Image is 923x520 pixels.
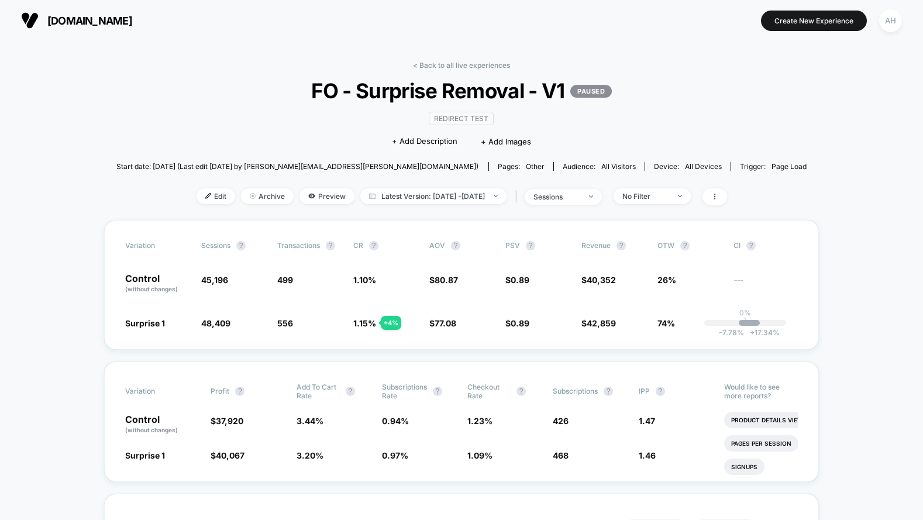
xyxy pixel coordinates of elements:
div: sessions [533,192,580,201]
span: 80.87 [435,275,458,285]
button: ? [604,387,613,396]
span: 42,859 [587,318,616,328]
span: Add To Cart Rate [297,383,340,400]
button: ? [369,241,378,250]
p: PAUSED [570,85,612,98]
span: Subscriptions [553,387,598,395]
li: Pages Per Session [724,435,798,452]
img: end [250,193,256,199]
span: AOV [429,241,445,250]
p: Control [125,274,190,294]
span: PSV [505,241,520,250]
button: ? [746,241,756,250]
span: Surprise 1 [125,450,165,460]
span: $ [505,275,529,285]
p: Control [125,415,199,435]
span: $ [505,318,529,328]
div: AH [879,9,902,32]
span: Start date: [DATE] (Last edit [DATE] by [PERSON_NAME][EMAIL_ADDRESS][PERSON_NAME][DOMAIN_NAME]) [116,162,478,171]
span: 468 [553,450,569,460]
span: FO - Surprise Removal - V1 [151,78,772,103]
span: $ [581,275,616,285]
span: other [526,162,545,171]
img: calendar [369,193,376,199]
span: Profit [211,387,229,395]
span: $ [211,450,244,460]
button: ? [516,387,526,396]
span: 40,067 [216,450,244,460]
div: + 4 % [381,316,401,330]
span: 0.97 % [382,450,408,460]
span: 48,409 [201,318,230,328]
button: ? [235,387,244,396]
img: edit [205,193,211,199]
span: 426 [553,416,569,426]
span: Sessions [201,241,230,250]
div: No Filter [622,192,669,201]
span: 1.47 [639,416,655,426]
span: Preview [299,188,354,204]
span: (without changes) [125,426,178,433]
span: $ [429,275,458,285]
span: + [750,328,755,337]
img: end [494,195,498,197]
span: Variation [125,241,190,250]
span: 1.46 [639,450,656,460]
img: end [589,195,593,198]
button: ? [326,241,335,250]
span: 3.44 % [297,416,323,426]
button: ? [656,387,665,396]
button: ? [451,241,460,250]
img: Visually logo [21,12,39,29]
span: $ [581,318,616,328]
span: | [512,188,525,205]
span: Latest Version: [DATE] - [DATE] [360,188,507,204]
span: 499 [277,275,293,285]
div: Trigger: [740,162,807,171]
span: Device: [645,162,731,171]
span: $ [429,318,456,328]
a: < Back to all live experiences [413,61,510,70]
span: 74% [657,318,675,328]
span: 1.10 % [353,275,376,285]
span: Archive [241,188,294,204]
button: ? [433,387,442,396]
button: Create New Experience [761,11,867,31]
button: ? [617,241,626,250]
span: Page Load [772,162,807,171]
span: Edit [197,188,235,204]
span: + Add Images [481,137,531,146]
button: ? [346,387,355,396]
span: 26% [657,275,676,285]
span: 17.34 % [744,328,780,337]
span: 1.23 % [467,416,493,426]
span: --- [733,277,798,294]
div: Pages: [498,162,545,171]
button: ? [236,241,246,250]
span: Variation [125,383,190,400]
span: Surprise 1 [125,318,165,328]
span: 1.15 % [353,318,376,328]
p: 0% [739,308,751,317]
span: [DOMAIN_NAME] [47,15,132,27]
span: 1.09 % [467,450,493,460]
span: 37,920 [216,416,243,426]
span: all devices [685,162,722,171]
span: 40,352 [587,275,616,285]
button: ? [526,241,535,250]
span: Revenue [581,241,611,250]
span: + Add Description [392,136,457,147]
span: All Visitors [601,162,636,171]
span: CI [733,241,798,250]
button: AH [876,9,905,33]
p: | [744,317,746,326]
span: 0.94 % [382,416,409,426]
span: 556 [277,318,293,328]
span: -7.78 % [719,328,744,337]
span: Redirect Test [429,112,494,125]
span: OTW [657,241,722,250]
li: Product Details Views Rate [724,412,831,428]
span: CR [353,241,363,250]
span: 3.20 % [297,450,323,460]
span: 45,196 [201,275,228,285]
